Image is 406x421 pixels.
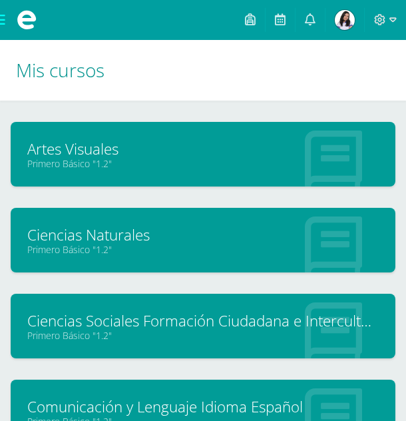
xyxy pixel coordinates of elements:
[27,224,379,245] a: Ciencias Naturales
[335,10,355,30] img: 85e3ecdaa431863bc87d5b5a191dec96.png
[27,329,379,342] a: Primero Básico "1.2"
[27,396,379,417] a: Comunicación y Lenguaje Idioma Español
[27,310,379,331] a: Ciencias Sociales Formación Ciudadana e Interculturalidad
[16,57,104,83] span: Mis cursos
[27,157,379,170] a: Primero Básico "1.2"
[27,139,379,159] a: Artes Visuales
[27,243,379,256] a: Primero Básico "1.2"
